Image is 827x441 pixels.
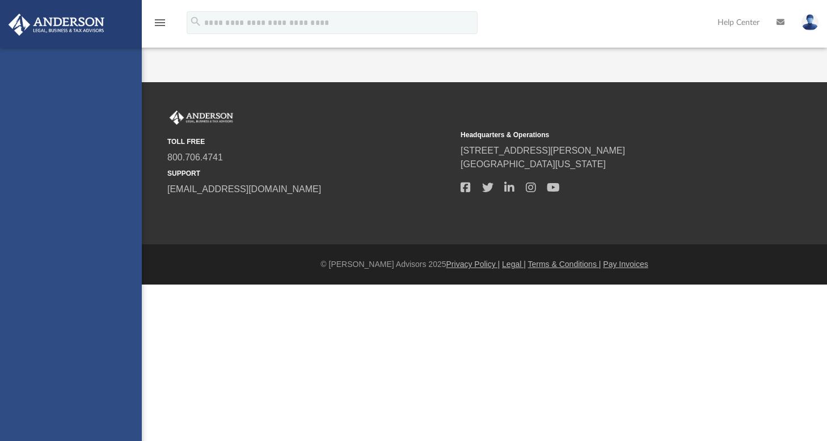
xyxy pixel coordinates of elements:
[446,260,500,269] a: Privacy Policy |
[167,111,235,125] img: Anderson Advisors Platinum Portal
[167,184,321,194] a: [EMAIL_ADDRESS][DOMAIN_NAME]
[167,152,223,162] a: 800.706.4741
[461,130,746,140] small: Headquarters & Operations
[153,22,167,29] a: menu
[167,137,453,147] small: TOLL FREE
[153,16,167,29] i: menu
[5,14,108,36] img: Anderson Advisors Platinum Portal
[142,258,827,270] div: © [PERSON_NAME] Advisors 2025
[167,168,453,179] small: SUPPORT
[801,14,818,31] img: User Pic
[461,146,625,155] a: [STREET_ADDRESS][PERSON_NAME]
[189,15,202,28] i: search
[603,260,648,269] a: Pay Invoices
[461,159,606,169] a: [GEOGRAPHIC_DATA][US_STATE]
[528,260,601,269] a: Terms & Conditions |
[502,260,526,269] a: Legal |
